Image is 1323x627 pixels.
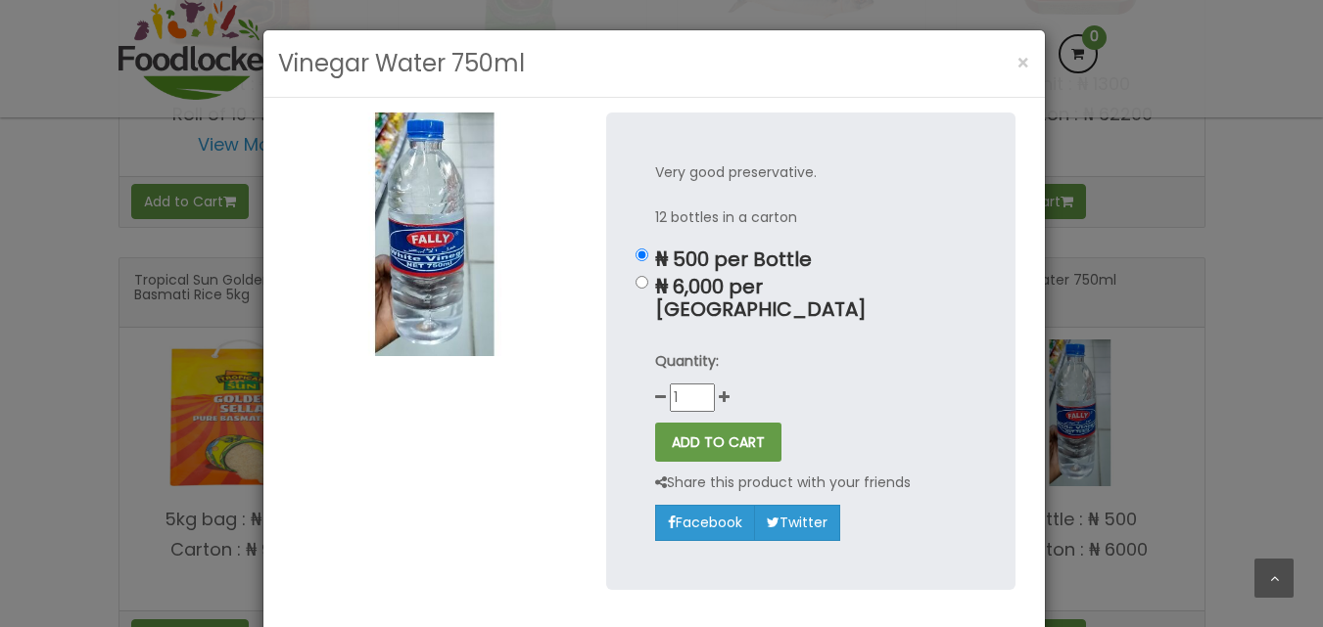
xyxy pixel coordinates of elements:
a: Twitter [754,505,840,540]
span: × [1016,49,1030,77]
p: Share this product with your friends [655,471,911,494]
a: Facebook [655,505,755,540]
h3: Vinegar Water 750ml [278,45,525,82]
p: ₦ 6,000 per [GEOGRAPHIC_DATA] [655,276,967,321]
input: ₦ 6,000 per [GEOGRAPHIC_DATA] [636,276,648,289]
strong: Quantity: [655,351,719,371]
input: ₦ 500 per Bottle [636,248,648,261]
button: ADD TO CART [655,423,781,462]
img: Vinegar Water 750ml [293,112,577,355]
p: ₦ 500 per Bottle [655,248,967,271]
p: Very good preservative. 12 bottles in a carton [655,161,967,229]
button: Close [1007,43,1040,83]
